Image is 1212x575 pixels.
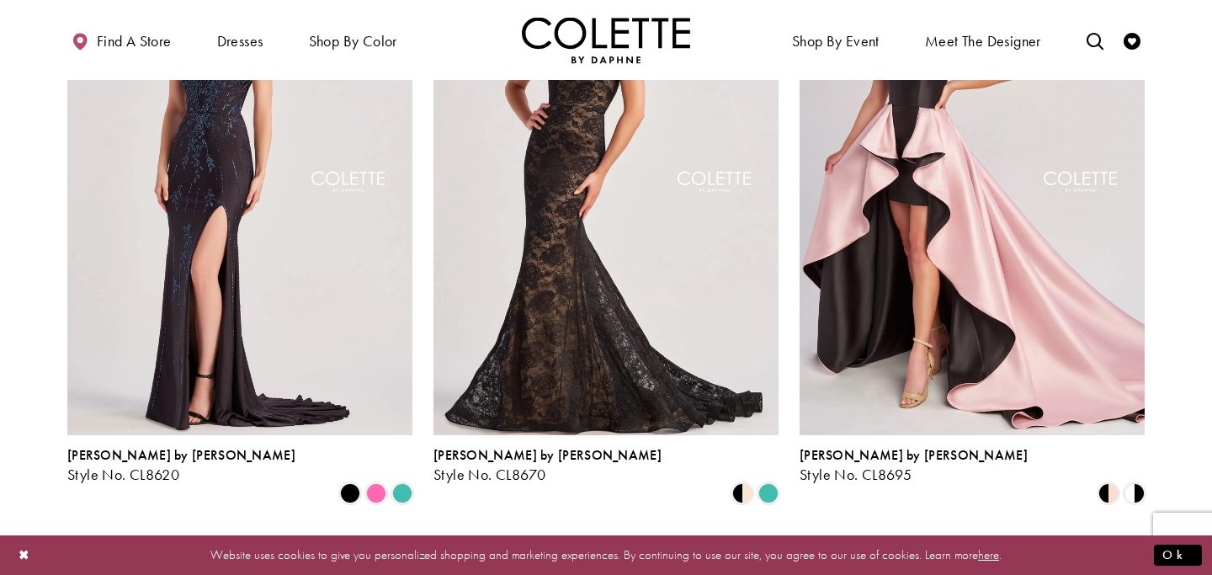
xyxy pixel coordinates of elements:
a: here [978,546,999,563]
button: Close Dialog [10,540,39,570]
span: Shop By Event [788,17,884,63]
div: Colette by Daphne Style No. CL8670 [433,448,662,483]
a: Visit Home Page [522,17,690,63]
span: Shop By Event [792,33,880,50]
a: Meet the designer [921,17,1045,63]
a: Find a store [67,17,175,63]
span: Dresses [213,17,268,63]
a: Toggle search [1082,17,1108,63]
i: Black/Nude [732,483,752,503]
i: Turquoise [758,483,779,503]
img: Colette by Daphne [522,17,690,63]
span: Style No. CL8695 [800,465,912,484]
span: Meet the designer [925,33,1041,50]
i: Turquoise [392,483,412,503]
span: [PERSON_NAME] by [PERSON_NAME] [800,446,1028,464]
span: Shop by color [309,33,397,50]
span: [PERSON_NAME] by [PERSON_NAME] [433,446,662,464]
div: Colette by Daphne Style No. CL8620 [67,448,295,483]
p: Website uses cookies to give you personalized shopping and marketing experiences. By continuing t... [121,544,1091,567]
span: Style No. CL8670 [433,465,545,484]
span: [PERSON_NAME] by [PERSON_NAME] [67,446,295,464]
span: Style No. CL8620 [67,465,179,484]
i: Pink [366,483,386,503]
a: Check Wishlist [1119,17,1145,63]
span: Dresses [217,33,263,50]
span: Shop by color [305,17,401,63]
span: Find a store [97,33,172,50]
div: Colette by Daphne Style No. CL8695 [800,448,1028,483]
i: Black/Blush [1098,483,1119,503]
button: Submit Dialog [1154,545,1202,566]
i: Black/White [1124,483,1145,503]
i: Black [340,483,360,503]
